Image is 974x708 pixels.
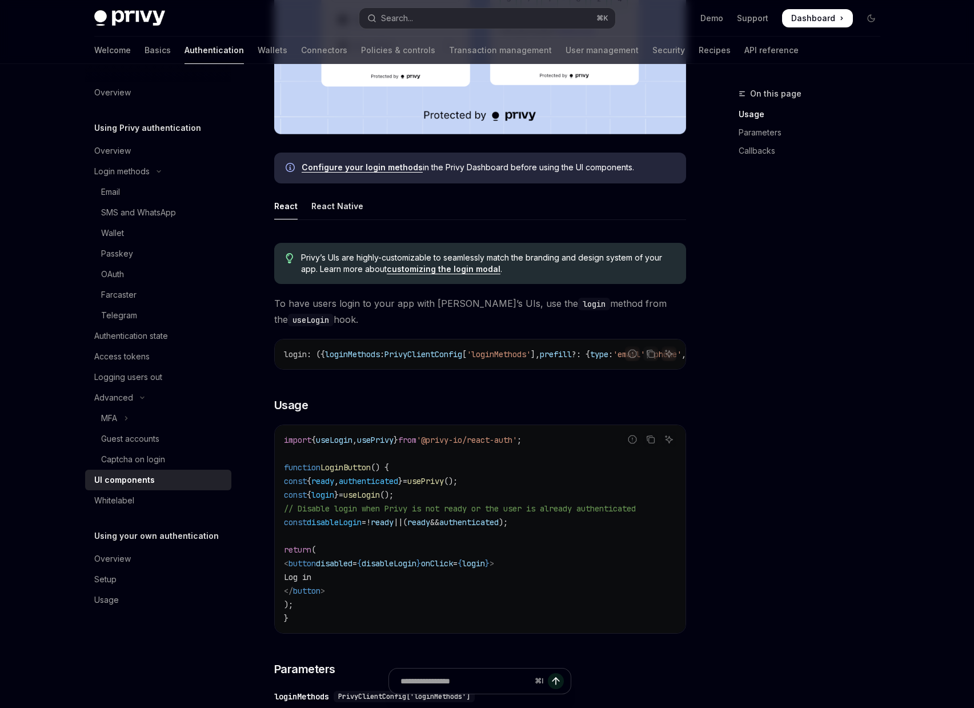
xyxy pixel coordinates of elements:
div: MFA [101,411,117,425]
a: Email [85,182,231,202]
a: UI components [85,470,231,490]
a: SMS and WhatsApp [85,202,231,223]
div: Guest accounts [101,432,159,446]
span: disableLogin [362,558,416,569]
span: disabled [316,558,352,569]
div: Usage [94,593,119,607]
button: Ask AI [662,346,676,361]
button: Copy the contents from the code block [643,346,658,361]
span: } [416,558,421,569]
a: customizing the login modal [387,264,500,274]
span: = [403,476,407,486]
span: { [307,476,311,486]
input: Ask a question... [400,669,530,694]
span: const [284,490,307,500]
span: return [284,545,311,555]
span: usePrivy [407,476,444,486]
div: SMS and WhatsApp [101,206,176,219]
div: Setup [94,573,117,586]
a: Demo [700,13,723,24]
a: Support [737,13,768,24]
a: Authentication [185,37,244,64]
span: ready [371,517,394,527]
svg: Info [286,163,297,174]
a: Passkey [85,243,231,264]
span: } [284,613,288,623]
span: 'email' [613,349,645,359]
a: User management [566,37,639,64]
span: , [352,435,357,445]
div: Telegram [101,309,137,322]
a: Overview [85,549,231,569]
a: Welcome [94,37,131,64]
button: Toggle MFA section [85,408,231,429]
span: = [362,517,366,527]
span: } [485,558,490,569]
span: const [284,517,307,527]
div: Login methods [94,165,150,178]
span: usePrivy [357,435,394,445]
button: Toggle dark mode [862,9,880,27]
div: Farcaster [101,288,137,302]
a: Transaction management [449,37,552,64]
svg: Tip [286,253,294,263]
span: ( [403,517,407,527]
span: ready [311,476,334,486]
span: { [458,558,462,569]
span: : ({ [307,349,325,359]
span: const [284,476,307,486]
span: authenticated [439,517,499,527]
div: Search... [381,11,413,25]
a: Whitelabel [85,490,231,511]
h5: Using your own authentication [94,529,219,543]
span: [ [462,349,467,359]
span: login [311,490,334,500]
a: Farcaster [85,285,231,305]
div: Overview [94,552,131,566]
span: } [398,476,403,486]
img: dark logo [94,10,165,26]
span: ; [517,435,522,445]
div: Overview [94,86,131,99]
div: Overview [94,144,131,158]
div: Advanced [94,391,133,405]
div: Authentication state [94,329,168,343]
span: useLogin [316,435,352,445]
a: Dashboard [782,9,853,27]
span: On this page [750,87,801,101]
button: Report incorrect code [625,346,640,361]
a: Telegram [85,305,231,326]
div: Access tokens [94,350,150,363]
span: ?: { [572,349,590,359]
span: prefill [540,349,572,359]
a: Basics [145,37,171,64]
a: Access tokens [85,346,231,367]
h5: Using Privy authentication [94,121,201,135]
div: OAuth [101,267,124,281]
a: Usage [739,105,889,123]
button: Open search [359,8,615,29]
span: > [490,558,494,569]
span: : [380,349,384,359]
span: // Disable login when Privy is not ready or the user is already authenticated [284,503,636,514]
button: Toggle Advanced section [85,387,231,408]
span: ⌘ K [596,14,608,23]
span: ready [407,517,430,527]
span: > [320,586,325,596]
button: Send message [548,673,564,689]
span: ); [499,517,508,527]
span: button [288,558,316,569]
span: } [394,435,398,445]
span: (); [444,476,458,486]
a: API reference [744,37,799,64]
div: Logging users out [94,370,162,384]
span: button [293,586,320,596]
a: Wallets [258,37,287,64]
span: in the Privy Dashboard before using the UI components. [302,162,675,173]
span: = [339,490,343,500]
span: </ [284,586,293,596]
span: { [357,558,362,569]
span: import [284,435,311,445]
div: Passkey [101,247,133,261]
div: Captcha on login [101,453,165,466]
